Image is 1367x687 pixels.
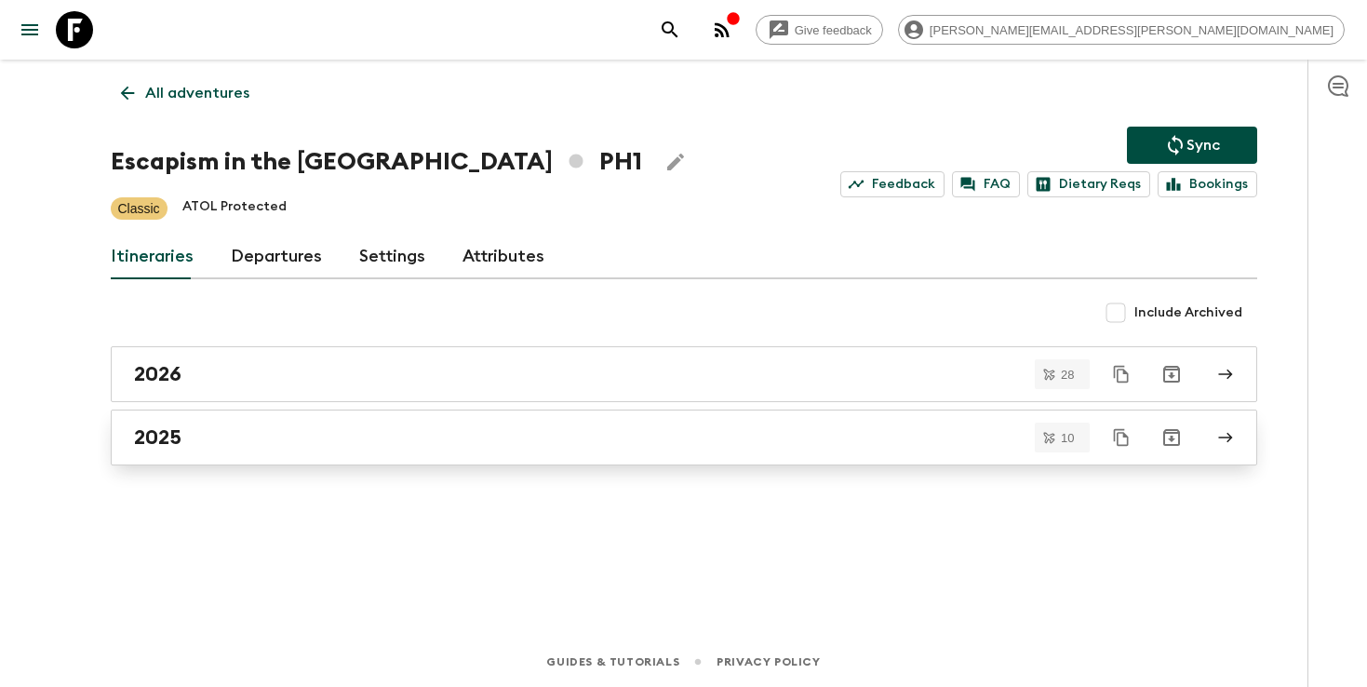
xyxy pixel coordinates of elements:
span: Give feedback [784,23,882,37]
p: All adventures [145,82,249,104]
a: FAQ [952,171,1020,197]
p: Classic [118,199,160,218]
a: Settings [359,235,425,279]
a: Itineraries [111,235,194,279]
span: 10 [1050,432,1085,444]
span: 28 [1050,369,1085,381]
button: Duplicate [1105,357,1138,391]
button: menu [11,11,48,48]
button: Archive [1153,419,1190,456]
a: Bookings [1158,171,1257,197]
a: 2026 [111,346,1257,402]
h1: Escapism in the [GEOGRAPHIC_DATA] PH1 [111,143,642,181]
a: Feedback [840,171,945,197]
a: 2025 [111,410,1257,465]
button: Duplicate [1105,421,1138,454]
a: Dietary Reqs [1027,171,1150,197]
a: Attributes [462,235,544,279]
p: ATOL Protected [182,197,287,220]
button: Edit Adventure Title [657,143,694,181]
button: Sync adventure departures to the booking engine [1127,127,1257,164]
a: All adventures [111,74,260,112]
button: search adventures [651,11,689,48]
p: Sync [1186,134,1220,156]
span: Include Archived [1134,303,1242,322]
a: Privacy Policy [717,652,820,672]
h2: 2025 [134,425,181,450]
a: Give feedback [756,15,883,45]
a: Departures [231,235,322,279]
a: Guides & Tutorials [546,652,679,672]
span: [PERSON_NAME][EMAIL_ADDRESS][PERSON_NAME][DOMAIN_NAME] [919,23,1344,37]
div: [PERSON_NAME][EMAIL_ADDRESS][PERSON_NAME][DOMAIN_NAME] [898,15,1345,45]
h2: 2026 [134,362,181,386]
button: Archive [1153,356,1190,393]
